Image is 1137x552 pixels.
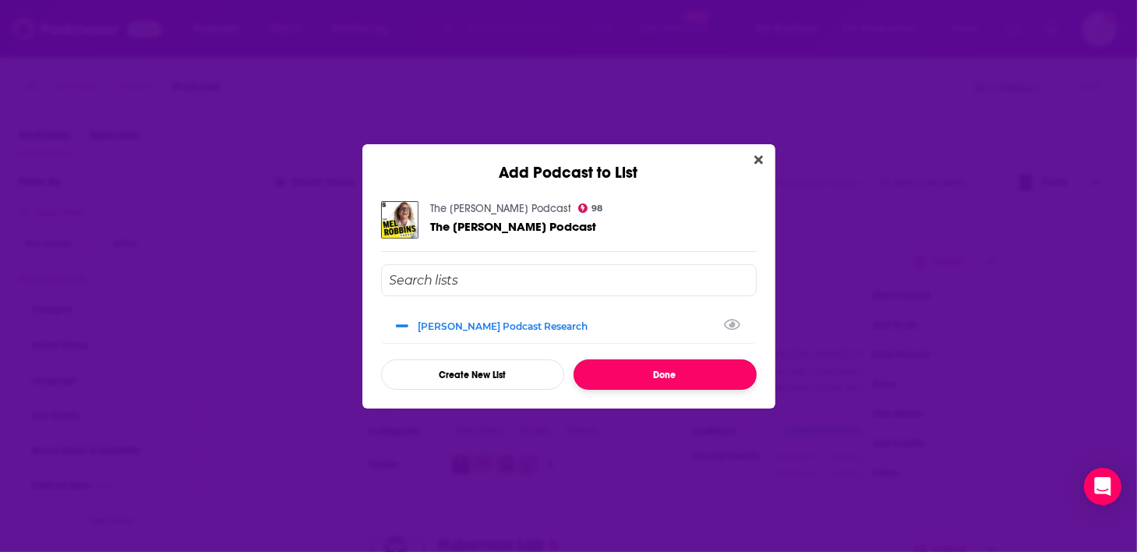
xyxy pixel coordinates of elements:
[591,205,602,212] span: 98
[381,264,757,390] div: Add Podcast To List
[1084,468,1121,505] div: Open Intercom Messenger
[381,359,564,390] button: Create New List
[748,150,769,170] button: Close
[574,359,757,390] button: Done
[381,201,418,239] img: The Mel Robbins Podcast
[431,219,597,234] span: The [PERSON_NAME] Podcast
[381,264,757,296] input: Search lists
[362,144,775,182] div: Add Podcast to List
[418,320,598,332] div: [PERSON_NAME] podcast research
[431,202,572,215] a: The Mel Robbins Podcast
[381,309,757,343] div: Alex Elle podcast research
[431,220,597,233] a: The Mel Robbins Podcast
[578,203,603,213] a: 98
[588,329,598,331] button: View Link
